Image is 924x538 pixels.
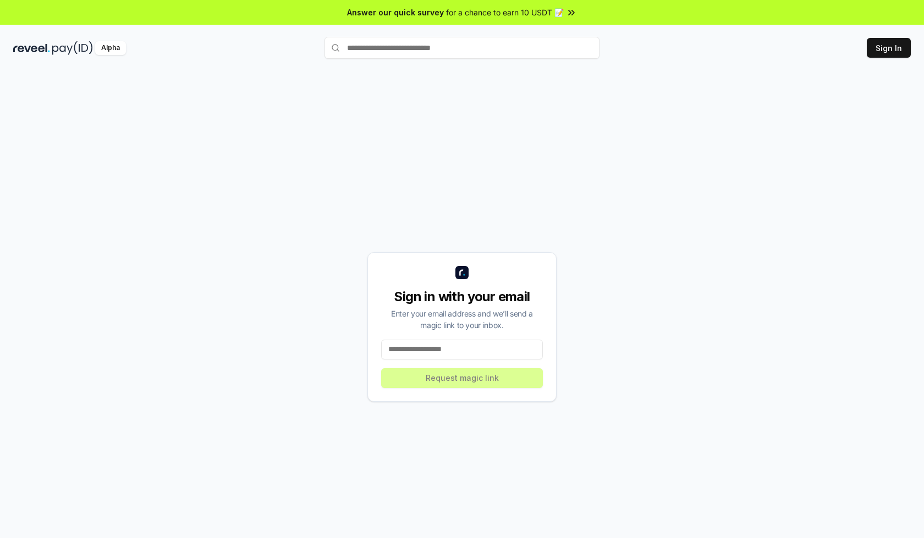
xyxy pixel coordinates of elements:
[381,288,543,306] div: Sign in with your email
[347,7,444,18] span: Answer our quick survey
[381,308,543,331] div: Enter your email address and we’ll send a magic link to your inbox.
[446,7,564,18] span: for a chance to earn 10 USDT 📝
[867,38,911,58] button: Sign In
[455,266,469,279] img: logo_small
[52,41,93,55] img: pay_id
[95,41,126,55] div: Alpha
[13,41,50,55] img: reveel_dark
